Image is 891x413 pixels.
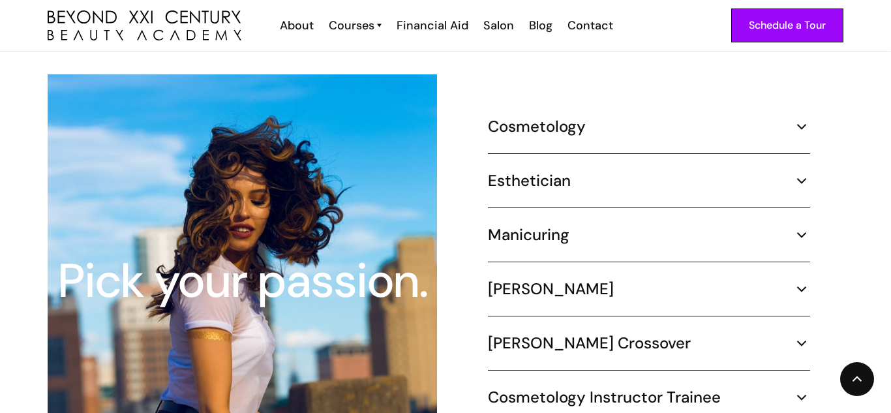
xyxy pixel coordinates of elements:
[329,17,382,34] a: Courses
[488,279,614,299] h5: [PERSON_NAME]
[488,388,721,407] h5: Cosmetology Instructor Trainee
[48,10,241,41] a: home
[475,17,521,34] a: Salon
[749,17,826,34] div: Schedule a Tour
[521,17,559,34] a: Blog
[567,17,613,34] div: Contact
[388,17,475,34] a: Financial Aid
[731,8,843,42] a: Schedule a Tour
[397,17,468,34] div: Financial Aid
[329,17,374,34] div: Courses
[488,117,586,136] h5: Cosmetology
[48,10,241,41] img: beyond 21st century beauty academy logo
[529,17,552,34] div: Blog
[559,17,620,34] a: Contact
[49,258,436,305] div: Pick your passion.
[488,171,571,191] h5: Esthetician
[271,17,320,34] a: About
[280,17,314,34] div: About
[483,17,514,34] div: Salon
[488,333,691,353] h5: [PERSON_NAME] Crossover
[488,225,569,245] h5: Manicuring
